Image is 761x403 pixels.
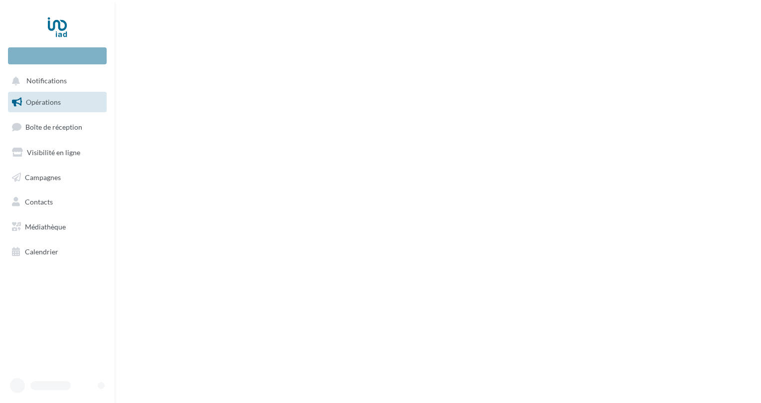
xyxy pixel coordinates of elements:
[6,167,109,188] a: Campagnes
[6,216,109,237] a: Médiathèque
[6,92,109,113] a: Opérations
[26,77,67,85] span: Notifications
[25,123,82,131] span: Boîte de réception
[25,222,66,231] span: Médiathèque
[26,98,61,106] span: Opérations
[27,148,80,157] span: Visibilité en ligne
[25,247,58,256] span: Calendrier
[25,173,61,181] span: Campagnes
[8,47,107,64] div: Nouvelle campagne
[6,142,109,163] a: Visibilité en ligne
[25,198,53,206] span: Contacts
[6,241,109,262] a: Calendrier
[6,116,109,138] a: Boîte de réception
[6,192,109,212] a: Contacts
